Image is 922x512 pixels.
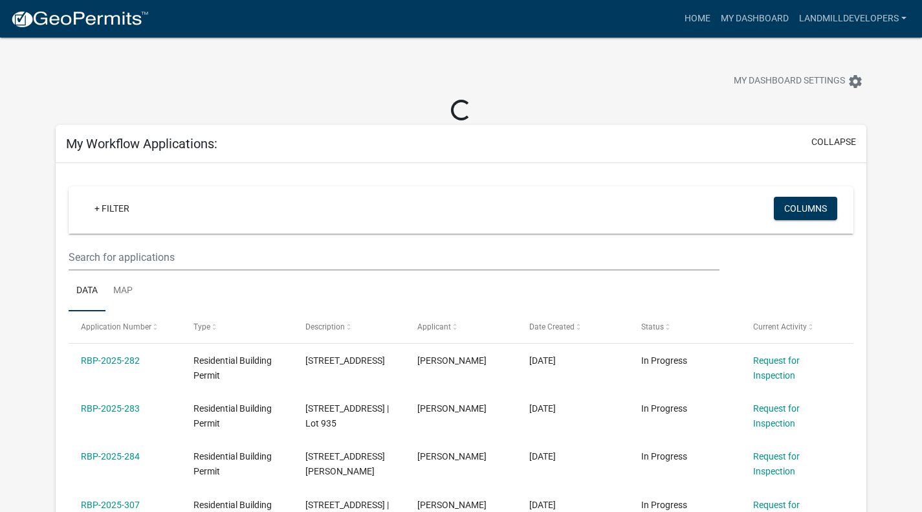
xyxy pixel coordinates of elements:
span: Status [641,322,664,331]
span: Applicant [417,322,451,331]
datatable-header-cell: Status [629,311,741,342]
button: Columns [774,197,837,220]
span: Edwin Miller [417,403,487,414]
datatable-header-cell: Current Activity [741,311,853,342]
button: My Dashboard Settingssettings [723,69,873,94]
span: Residential Building Permit [193,403,272,429]
button: collapse [811,135,856,149]
span: 07/22/2025 [529,500,556,510]
datatable-header-cell: Applicant [405,311,517,342]
a: + Filter [84,197,140,220]
a: My Dashboard [716,6,794,31]
a: Home [679,6,716,31]
a: Data [69,271,105,312]
a: RBP-2025-284 [81,451,140,462]
span: Description [305,322,345,331]
a: RBP-2025-307 [81,500,140,510]
a: landmilldevelopers [794,6,912,31]
span: Type [193,322,210,331]
a: RBP-2025-283 [81,403,140,414]
h5: My Workflow Applications: [66,136,217,151]
a: Request for Inspection [753,451,800,476]
span: Current Activity [753,322,807,331]
span: Application Number [81,322,151,331]
span: In Progress [641,355,687,366]
a: RBP-2025-282 [81,355,140,366]
span: My Dashboard Settings [734,74,845,89]
span: 07/22/2025 [529,451,556,462]
span: 07/22/2025 [529,403,556,414]
a: Request for Inspection [753,355,800,381]
span: In Progress [641,451,687,462]
datatable-header-cell: Description [293,311,405,342]
span: Edwin Miller [417,355,487,366]
span: 07/22/2025 [529,355,556,366]
span: In Progress [641,403,687,414]
a: Map [105,271,140,312]
datatable-header-cell: Application Number [69,311,181,342]
span: Edwin Miller [417,451,487,462]
span: In Progress [641,500,687,510]
span: Residential Building Permit [193,355,272,381]
span: 6318 John Wayne Drive, Charlestown IN 47111 | Lot 902 [305,451,385,476]
span: Residential Building Permit [193,451,272,476]
span: 6216 Pleasant Run, Charlestown IN 47111 | Lot 935 [305,403,389,429]
datatable-header-cell: Date Created [517,311,629,342]
datatable-header-cell: Type [181,311,292,342]
i: settings [848,74,863,89]
span: Date Created [529,322,575,331]
input: Search for applications [69,244,719,271]
span: 6504 21st Century Drive Charlestown IN 47111 | Lot 1011 [305,355,385,366]
a: Request for Inspection [753,403,800,429]
span: Edwin Miller [417,500,487,510]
